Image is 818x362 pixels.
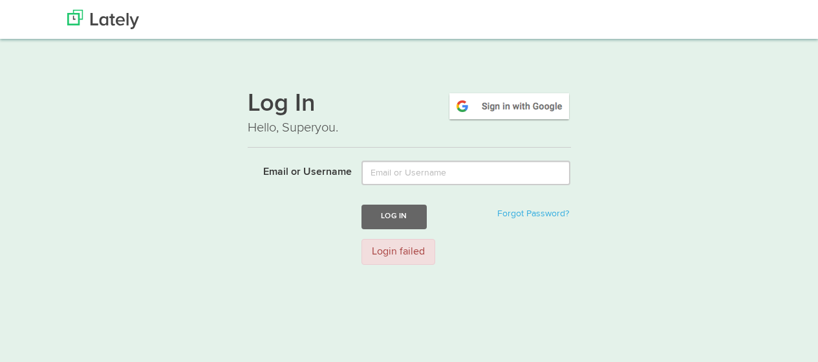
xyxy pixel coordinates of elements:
[248,119,571,137] p: Hello, Superyou.
[361,205,426,229] button: Log In
[238,161,352,180] label: Email or Username
[361,239,435,266] div: Login failed
[447,91,571,121] img: google-signin.png
[67,10,139,29] img: Lately
[361,161,570,185] input: Email or Username
[248,91,571,119] h1: Log In
[497,209,569,218] a: Forgot Password?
